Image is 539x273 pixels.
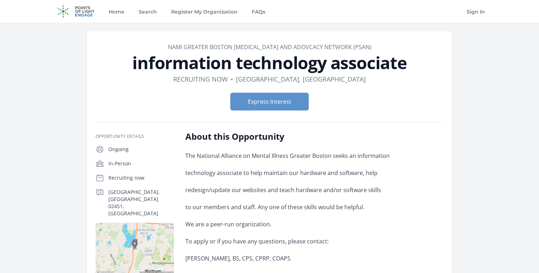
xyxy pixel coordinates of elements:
[96,134,174,139] h3: Opportunity Details
[185,219,394,229] p: We are a peer-run organization.
[108,174,174,181] p: Recruiting now
[96,54,443,71] h1: information technology associate
[231,74,233,84] div: •
[185,168,394,178] p: technology associate to help maintain our hardware and software, help
[236,74,366,84] dd: [GEOGRAPHIC_DATA], [GEOGRAPHIC_DATA]
[185,202,394,212] p: to our members and staff. Any one of these skills would be helpful.
[185,185,394,195] p: redesign/update our websites and teach hardware and/or software skills
[185,151,394,161] p: The National Alliance on Mental Illness Greater Boston seeks an information
[108,160,174,167] p: In-Person
[185,131,394,142] h2: About this Opportunity
[173,74,228,84] dd: Recruiting now
[185,236,394,246] p: To apply or if you have any questions, please contact:
[230,93,309,110] button: Express Interest
[168,43,371,51] a: NAMI Greater Boston [MEDICAL_DATA] and Adovcacy Network (PSAN)
[108,146,174,153] p: Ongoing
[108,189,174,217] p: [GEOGRAPHIC_DATA], [GEOGRAPHIC_DATA] 02451, [GEOGRAPHIC_DATA]
[185,253,394,263] p: [PERSON_NAME], BS, CPS, CPRP, COAPS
